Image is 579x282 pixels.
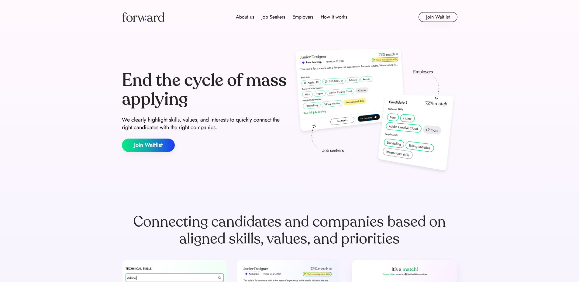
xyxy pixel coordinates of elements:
[122,139,175,152] button: Join Waitlist
[292,13,313,21] div: Employers
[122,213,457,247] div: Connecting candidates and companies based on aligned skills, values, and priorities
[321,13,347,21] div: How it works
[419,12,457,22] button: Join Waitlist
[261,13,285,21] div: Job Seekers
[236,13,254,21] div: About us
[122,116,287,131] div: We clearly highlight skills, values, and interests to quickly connect the right candidates with t...
[292,46,457,177] img: hero-image.png
[122,71,287,108] div: End the cycle of mass applying
[122,12,164,22] img: Forward logo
